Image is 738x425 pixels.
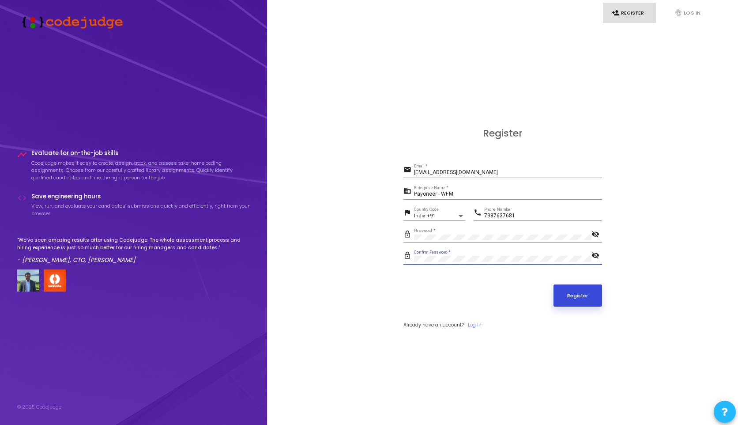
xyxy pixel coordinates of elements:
i: timeline [17,150,27,159]
span: Already have an account? [403,321,464,328]
a: Log In [468,321,482,329]
mat-icon: visibility_off [591,251,602,262]
em: - [PERSON_NAME], CTO, [PERSON_NAME] [17,256,136,264]
div: © 2025 Codejudge [17,403,61,411]
h3: Register [403,128,602,139]
mat-icon: flag [403,208,414,219]
a: person_addRegister [603,3,656,23]
a: fingerprintLog In [666,3,719,23]
input: Enterprise Name [414,191,602,197]
mat-icon: lock_outline [403,230,414,240]
input: Phone Number [484,213,602,219]
i: person_add [612,9,620,17]
p: "We've seen amazing results after using Codejudge. The whole assessment process and hiring experi... [17,236,250,251]
mat-icon: email [403,165,414,176]
p: Codejudge makes it easy to create, assign, track, and assess take-home coding assignments. Choose... [31,159,250,182]
mat-icon: visibility_off [591,230,602,240]
h4: Evaluate for on-the-job skills [31,150,250,157]
button: Register [553,285,602,307]
i: fingerprint [674,9,682,17]
p: View, run, and evaluate your candidates’ submissions quickly and efficiently, right from your bro... [31,202,250,217]
mat-icon: phone [474,208,484,219]
img: company-logo [44,269,66,292]
mat-icon: business [403,186,414,197]
i: code [17,193,27,203]
mat-icon: lock_outline [403,251,414,262]
img: user image [17,269,39,292]
input: Email [414,170,602,176]
h4: Save engineering hours [31,193,250,200]
span: India +91 [414,213,435,219]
